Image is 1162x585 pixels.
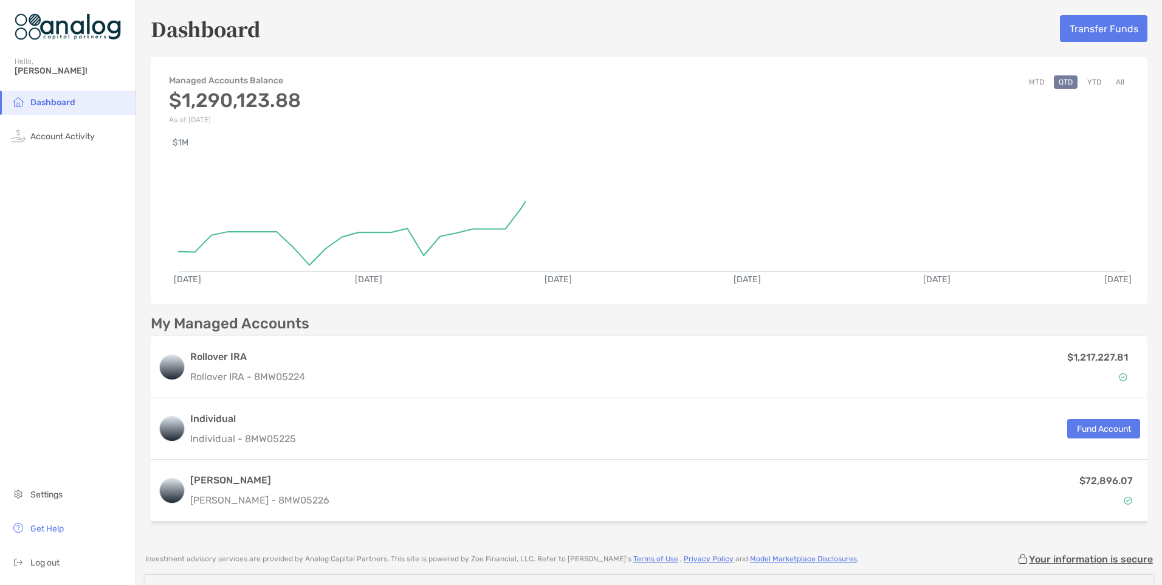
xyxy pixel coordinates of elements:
[1054,75,1078,89] button: QTD
[190,350,899,364] h3: Rollover IRA
[190,369,899,384] p: Rollover IRA - 8MW05224
[11,486,26,501] img: settings icon
[169,75,301,86] h4: Managed Accounts Balance
[151,15,261,43] h5: Dashboard
[633,555,678,563] a: Terms of Use
[1029,553,1153,565] p: Your information is secure
[11,521,26,535] img: get-help icon
[160,479,184,503] img: logo account
[15,5,121,49] img: Zoe Logo
[151,316,309,331] p: My Managed Accounts
[1067,350,1128,365] p: $1,217,227.81
[11,94,26,109] img: household icon
[1119,373,1127,381] img: Account Status icon
[30,558,60,568] span: Log out
[169,89,301,112] h3: $1,290,123.88
[11,555,26,569] img: logout icon
[145,555,859,564] p: Investment advisory services are provided by Analog Capital Partners . This site is powered by Zo...
[30,524,64,534] span: Get Help
[1082,75,1106,89] button: YTD
[190,412,296,426] h3: Individual
[160,417,184,441] img: logo account
[1060,15,1147,42] button: Transfer Funds
[160,355,184,379] img: logo account
[684,555,734,563] a: Privacy Policy
[30,490,63,500] span: Settings
[355,274,382,285] text: [DATE]
[545,274,572,285] text: [DATE]
[923,274,951,285] text: [DATE]
[1067,419,1140,438] button: Fund Account
[173,137,188,148] text: $1M
[174,274,201,285] text: [DATE]
[1124,496,1132,505] img: Account Status icon
[1111,75,1129,89] button: All
[169,116,301,124] p: As of [DATE]
[1104,274,1132,285] text: [DATE]
[30,97,75,108] span: Dashboard
[750,555,857,563] a: Model Marketplace Disclosures
[11,128,26,143] img: activity icon
[734,274,761,285] text: [DATE]
[1024,75,1049,89] button: MTD
[30,131,95,142] span: Account Activity
[190,493,329,508] p: [PERSON_NAME] - 8MW05226
[190,431,296,446] p: Individual - 8MW05225
[1079,473,1133,488] p: $72,896.07
[15,66,128,76] span: [PERSON_NAME]!
[190,473,329,488] h3: [PERSON_NAME]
